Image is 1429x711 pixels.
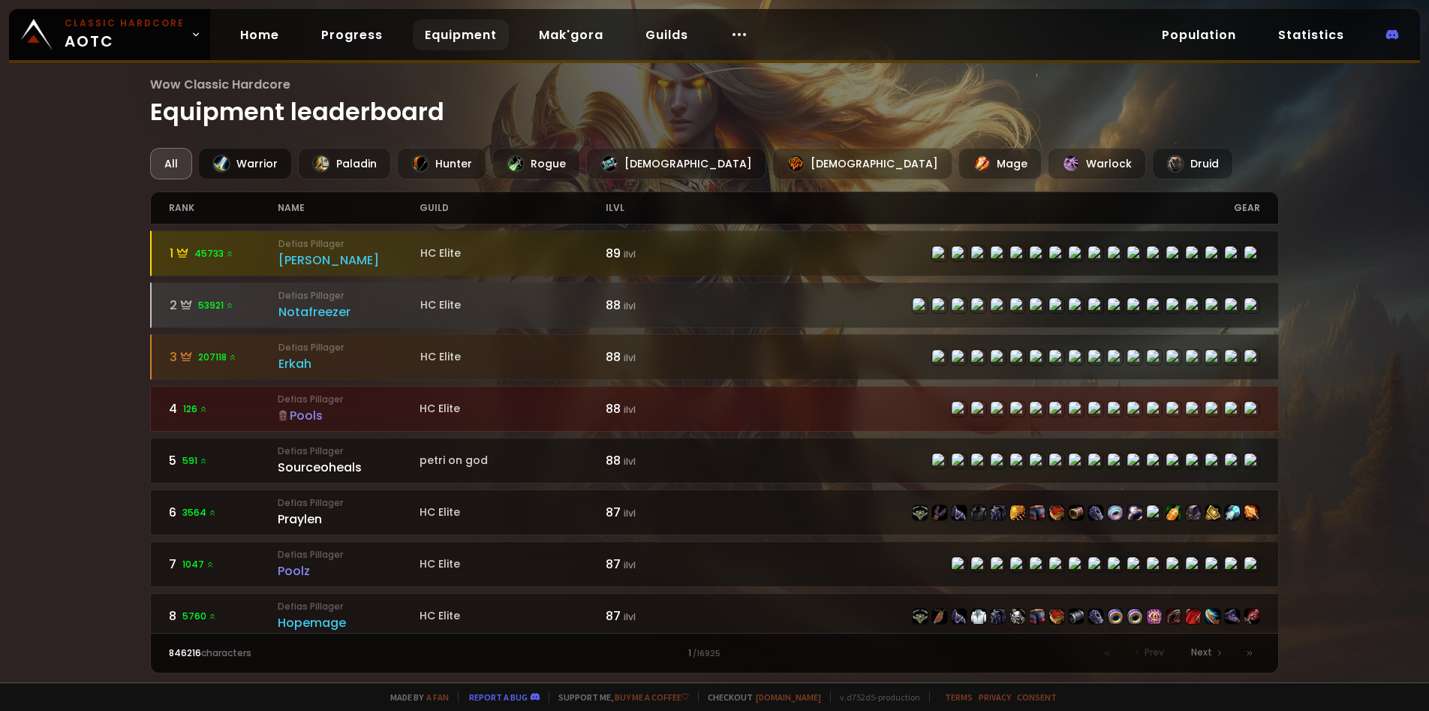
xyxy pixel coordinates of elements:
[278,303,420,321] div: Notafreezer
[278,562,420,580] div: Poolz
[971,505,986,520] img: item-3427
[420,608,605,624] div: HC Elite
[469,691,528,703] a: Report a bug
[278,289,420,303] small: Defias Pillager
[1010,609,1025,624] img: item-22730
[198,299,234,312] span: 53921
[169,192,278,224] div: rank
[420,505,605,520] div: HC Elite
[615,691,689,703] a: Buy me a coffee
[309,20,395,50] a: Progress
[278,406,420,425] div: Pools
[1049,609,1064,624] img: item-22500
[1166,609,1181,624] img: item-19379
[397,148,486,179] div: Hunter
[1049,505,1064,520] img: item-22516
[278,354,420,373] div: Erkah
[606,244,714,263] div: 89
[169,451,278,470] div: 5
[150,386,1279,432] a: 4126 Defias PillagerPoolsHC Elite88 ilvlitem-22506item-22943item-22507item-22504item-22510item-22...
[65,17,185,53] span: AOTC
[420,192,605,224] div: guild
[278,192,420,224] div: name
[1145,646,1164,659] span: Prev
[952,609,967,624] img: item-22499
[1069,609,1084,624] img: item-23021
[1030,609,1045,624] img: item-22497
[278,600,420,613] small: Defias Pillager
[1030,505,1045,520] img: item-22513
[1127,609,1142,624] img: item-23025
[913,609,928,624] img: item-22498
[624,559,636,571] small: ilvl
[606,451,714,470] div: 88
[633,20,700,50] a: Guilds
[624,610,636,623] small: ilvl
[1186,609,1201,624] img: item-22731
[932,609,947,624] img: item-21608
[1225,505,1240,520] img: item-23048
[624,351,636,364] small: ilvl
[1108,505,1123,520] img: item-22939
[420,246,606,261] div: HC Elite
[830,691,920,703] span: v. d752d5 - production
[170,244,278,263] div: 1
[169,503,278,522] div: 6
[198,148,292,179] div: Warrior
[952,505,967,520] img: item-22515
[278,496,420,510] small: Defias Pillager
[420,556,605,572] div: HC Elite
[606,555,714,574] div: 87
[527,20,615,50] a: Mak'gora
[426,691,449,703] a: a fan
[1244,609,1259,624] img: item-22820
[442,646,988,660] div: 1
[1191,646,1212,659] span: Next
[278,251,420,270] div: [PERSON_NAME]
[413,20,509,50] a: Equipment
[150,148,192,179] div: All
[1088,609,1103,624] img: item-22501
[182,506,217,520] span: 3564
[150,490,1279,535] a: 63564 Defias PillagerPraylenHC Elite87 ilvlitem-22514item-21712item-22515item-3427item-22512item-...
[278,341,420,354] small: Defias Pillager
[182,558,215,571] span: 1047
[150,334,1279,380] a: 3207118 Defias PillagerErkahHC Elite88 ilvlitem-22498item-23057item-22983item-17723item-22496item...
[971,609,986,624] img: item-6795
[150,75,1279,130] h1: Equipment leaderboard
[278,237,420,251] small: Defias Pillager
[549,691,689,703] span: Support me,
[278,393,420,406] small: Defias Pillager
[756,691,821,703] a: [DOMAIN_NAME]
[150,282,1279,328] a: 253921 Defias PillagerNotafreezerHC Elite88 ilvlitem-22498item-23057item-22983item-2575item-22496...
[772,148,952,179] div: [DEMOGRAPHIC_DATA]
[1088,505,1103,520] img: item-22517
[150,75,1279,94] span: Wow Classic Hardcore
[183,402,208,416] span: 126
[606,192,714,224] div: ilvl
[170,348,278,366] div: 3
[1048,148,1146,179] div: Warlock
[1186,505,1201,520] img: item-21583
[169,399,278,418] div: 4
[1205,609,1220,624] img: item-22807
[182,610,217,623] span: 5760
[170,296,278,315] div: 2
[606,503,714,522] div: 87
[624,248,636,261] small: ilvl
[1166,505,1181,520] img: item-11122
[492,148,580,179] div: Rogue
[150,541,1279,587] a: 71047 Defias PillagerPoolzHC Elite87 ilvlitem-22506item-22943item-22507item-22504item-22510item-2...
[194,247,234,261] span: 45733
[624,300,636,312] small: ilvl
[606,607,714,625] div: 87
[198,351,237,364] span: 207118
[1205,505,1220,520] img: item-22942
[945,691,973,703] a: Terms
[1244,505,1259,520] img: item-19367
[1069,505,1084,520] img: item-22519
[381,691,449,703] span: Made by
[169,646,201,659] span: 846216
[278,548,420,562] small: Defias Pillager
[9,9,210,60] a: Classic HardcoreAOTC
